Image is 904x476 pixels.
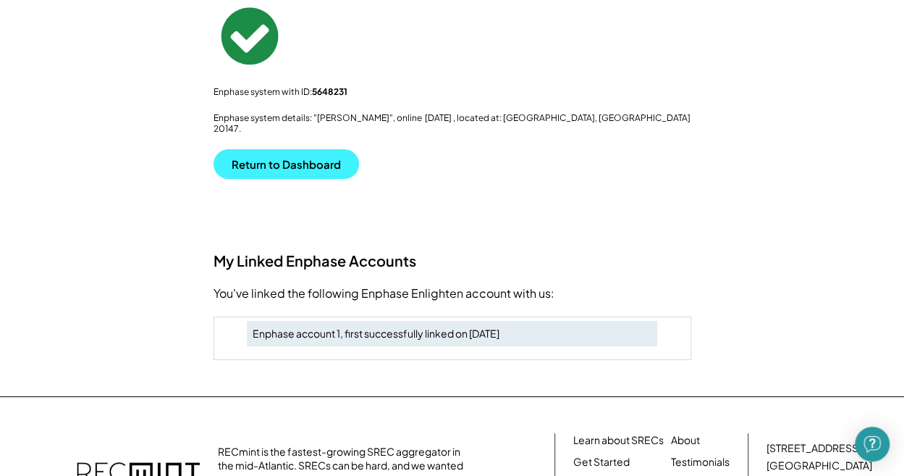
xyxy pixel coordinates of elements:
[573,455,630,469] a: Get Started
[253,327,651,341] div: Enphase account 1, first successfully linked on [DATE]
[855,427,890,462] div: Open Intercom Messenger
[214,112,691,135] div: Enphase system details: "[PERSON_NAME]", online [DATE] , located at: [GEOGRAPHIC_DATA], [GEOGRAPH...
[766,459,872,473] div: [GEOGRAPHIC_DATA]
[214,285,691,302] div: You've linked the following Enphase Enlighten account with us:
[671,455,730,469] a: Testimonials
[573,433,664,448] a: Learn about SRECs
[766,441,861,456] div: [STREET_ADDRESS]
[214,86,691,98] div: Enphase system with ID:
[214,251,691,270] h3: My Linked Enphase Accounts
[312,86,347,97] strong: 5648231
[214,149,359,179] button: Return to Dashboard
[671,433,700,448] a: About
